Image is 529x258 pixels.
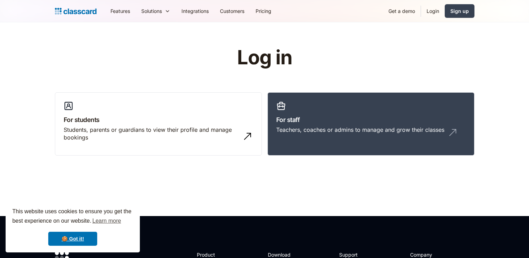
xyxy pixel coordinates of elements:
a: Pricing [250,3,277,19]
a: learn more about cookies [91,216,122,226]
a: dismiss cookie message [48,232,97,246]
a: For staffTeachers, coaches or admins to manage and grow their classes [267,92,474,156]
div: Teachers, coaches or admins to manage and grow their classes [276,126,444,134]
h1: Log in [153,47,376,69]
a: Customers [214,3,250,19]
a: Sign up [445,4,474,18]
div: Solutions [141,7,162,15]
div: cookieconsent [6,201,140,252]
a: Features [105,3,136,19]
div: Solutions [136,3,176,19]
h3: For students [64,115,253,124]
a: Integrations [176,3,214,19]
a: For studentsStudents, parents or guardians to view their profile and manage bookings [55,92,262,156]
div: Sign up [450,7,469,15]
a: Login [421,3,445,19]
a: Logo [55,6,96,16]
span: This website uses cookies to ensure you get the best experience on our website. [12,207,133,226]
div: Students, parents or guardians to view their profile and manage bookings [64,126,239,142]
h3: For staff [276,115,466,124]
a: Get a demo [383,3,421,19]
